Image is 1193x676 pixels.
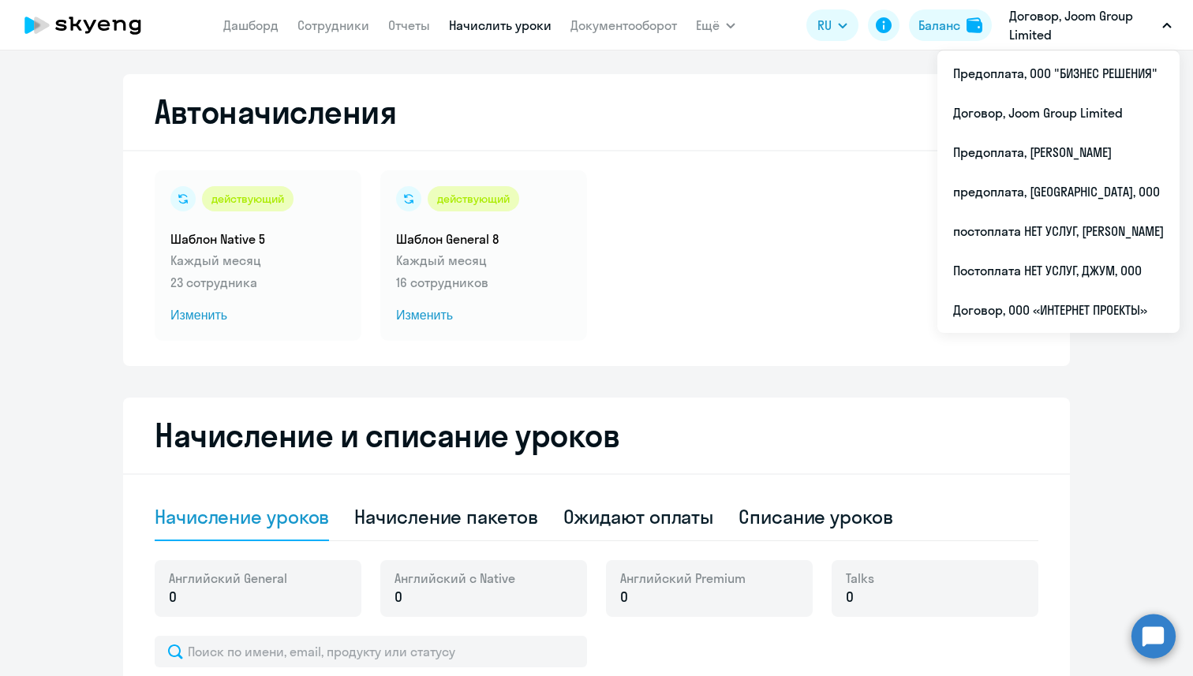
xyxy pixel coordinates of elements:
[967,17,982,33] img: balance
[918,16,960,35] div: Баланс
[428,186,519,211] div: действующий
[806,9,858,41] button: RU
[155,416,1038,454] h2: Начисление и списание уроков
[817,16,832,35] span: RU
[170,251,346,270] p: Каждый месяц
[846,587,854,607] span: 0
[396,306,571,325] span: Изменить
[396,251,571,270] p: Каждый месяц
[388,17,430,33] a: Отчеты
[170,273,346,292] p: 23 сотрудника
[395,570,515,587] span: Английский с Native
[1009,6,1156,44] p: Договор, Joom Group Limited
[739,504,893,529] div: Списание уроков
[696,16,720,35] span: Ещё
[396,273,571,292] p: 16 сотрудников
[620,570,746,587] span: Английский Premium
[570,17,677,33] a: Документооборот
[395,587,402,607] span: 0
[170,230,346,248] h5: Шаблон Native 5
[155,636,587,667] input: Поиск по имени, email, продукту или статусу
[1001,6,1180,44] button: Договор, Joom Group Limited
[396,230,571,248] h5: Шаблон General 8
[449,17,552,33] a: Начислить уроки
[563,504,714,529] div: Ожидают оплаты
[155,504,329,529] div: Начисление уроков
[170,306,346,325] span: Изменить
[155,93,396,131] h2: Автоначисления
[202,186,294,211] div: действующий
[696,9,735,41] button: Ещё
[169,570,287,587] span: Английский General
[846,570,874,587] span: Talks
[223,17,279,33] a: Дашборд
[620,587,628,607] span: 0
[169,587,177,607] span: 0
[909,9,992,41] button: Балансbalance
[937,50,1180,333] ul: Ещё
[297,17,369,33] a: Сотрудники
[354,504,537,529] div: Начисление пакетов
